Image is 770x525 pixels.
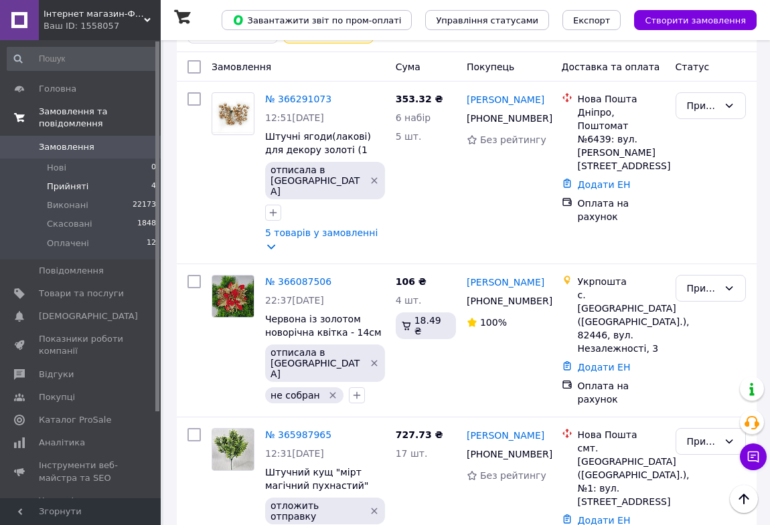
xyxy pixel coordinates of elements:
span: 353.32 ₴ [396,94,443,104]
a: Фото товару [212,92,254,135]
div: Прийнято [687,434,718,449]
div: Оплата на рахунок [578,197,665,223]
img: Фото товару [212,429,254,470]
a: Штучні ягоди(лакові) для декору золоті (1 упаковка - 40 ягід) [265,131,371,169]
a: [PERSON_NAME] [467,93,544,106]
span: 12:51[DATE] [265,112,324,123]
span: Виконані [47,199,88,211]
span: Без рейтингу [480,470,546,481]
a: Створити замовлення [621,14,757,25]
span: Cума [396,62,420,72]
a: Штучний кущ "мірт магічний пухнастий" 33см, колір зелений [265,467,368,504]
span: Оплачені [47,237,89,249]
svg: Видалити мітку [327,390,338,401]
span: Замовлення та повідомлення [39,106,161,130]
a: № 366087506 [265,276,331,287]
div: Укрпошта [578,275,665,288]
span: Без рейтингу [480,134,546,145]
span: Прийняті [47,181,88,193]
div: Ваш ID: 1558057 [44,20,161,32]
span: [PHONE_NUMBER] [467,113,552,124]
img: Фото товару [212,94,254,134]
div: 18.49 ₴ [396,312,456,339]
div: Прийнято [687,98,718,113]
span: 0 [151,162,156,174]
svg: Видалити мітку [369,358,380,369]
span: Інтернет магазин-Фантастичний букет [44,8,144,20]
span: Показники роботи компанії [39,333,124,357]
a: Фото товару [212,428,254,471]
span: 22:37[DATE] [265,295,324,306]
div: Прийнято [687,281,718,296]
svg: Видалити мітку [369,506,380,516]
input: Пошук [7,47,157,71]
span: 6 набір [396,112,431,123]
a: Додати ЕН [578,179,631,190]
button: Експорт [562,10,621,30]
span: Замовлення [39,141,94,153]
span: Створити замовлення [645,15,746,25]
span: Управління статусами [436,15,538,25]
button: Завантажити звіт по пром-оплаті [222,10,412,30]
span: Завантажити звіт по пром-оплаті [232,14,401,26]
span: 100% [480,317,507,328]
span: Товари та послуги [39,288,124,300]
span: отложить отправку [271,500,362,522]
svg: Видалити мітку [369,175,380,186]
a: № 365987965 [265,429,331,440]
span: не собран [271,390,320,401]
span: отписала в [GEOGRAPHIC_DATA] [271,165,362,197]
div: смт. [GEOGRAPHIC_DATA] ([GEOGRAPHIC_DATA].), №1: вул. [STREET_ADDRESS] [578,441,665,508]
span: Замовлення [212,62,271,72]
img: Фото товару [212,276,254,317]
div: Дніпро, Поштомат №6439: вул. [PERSON_NAME][STREET_ADDRESS] [578,106,665,173]
span: Експорт [573,15,611,25]
a: [PERSON_NAME] [467,276,544,289]
span: Нові [47,162,66,174]
span: Покупець [467,62,514,72]
span: [DEMOGRAPHIC_DATA] [39,310,138,322]
span: Статус [676,62,710,72]
div: Оплата на рахунок [578,379,665,406]
button: Наверх [730,485,758,513]
a: [PERSON_NAME] [467,429,544,442]
span: отписала в [GEOGRAPHIC_DATA] [271,347,362,379]
span: Повідомлення [39,265,104,277]
span: 727.73 ₴ [396,429,443,440]
a: Червона із золотом новорічна квітка - 14см пуансеттія "різдвяна зірка" [265,314,382,364]
button: Чат з покупцем [740,443,767,470]
span: Аналітика [39,437,85,449]
span: Інструменти веб-майстра та SEO [39,459,124,484]
button: Створити замовлення [634,10,757,30]
span: 12 [147,237,156,249]
span: Управління сайтом [39,495,124,519]
span: 22173 [133,199,156,211]
a: Фото товару [212,275,254,318]
span: Доставка та оплата [562,62,660,72]
div: Нова Пошта [578,92,665,106]
span: [PHONE_NUMBER] [467,296,552,306]
span: 106 ₴ [396,276,427,287]
span: Каталог ProSale [39,414,111,426]
span: 5 шт. [396,131,422,142]
span: Покупці [39,391,75,403]
span: Головна [39,83,76,95]
span: Відгуки [39,369,74,381]
span: [PHONE_NUMBER] [467,449,552,459]
div: Нова Пошта [578,428,665,441]
span: Скасовані [47,218,92,230]
span: 17 шт. [396,448,428,459]
button: Управління статусами [425,10,549,30]
span: 1848 [137,218,156,230]
span: 12:31[DATE] [265,448,324,459]
span: 4 шт. [396,295,422,306]
div: с. [GEOGRAPHIC_DATA] ([GEOGRAPHIC_DATA].), 82446, вул. Незалежності, 3 [578,288,665,355]
a: Додати ЕН [578,362,631,373]
a: № 366291073 [265,94,331,104]
span: 4 [151,181,156,193]
a: 5 товарів у замовленні [265,227,378,238]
